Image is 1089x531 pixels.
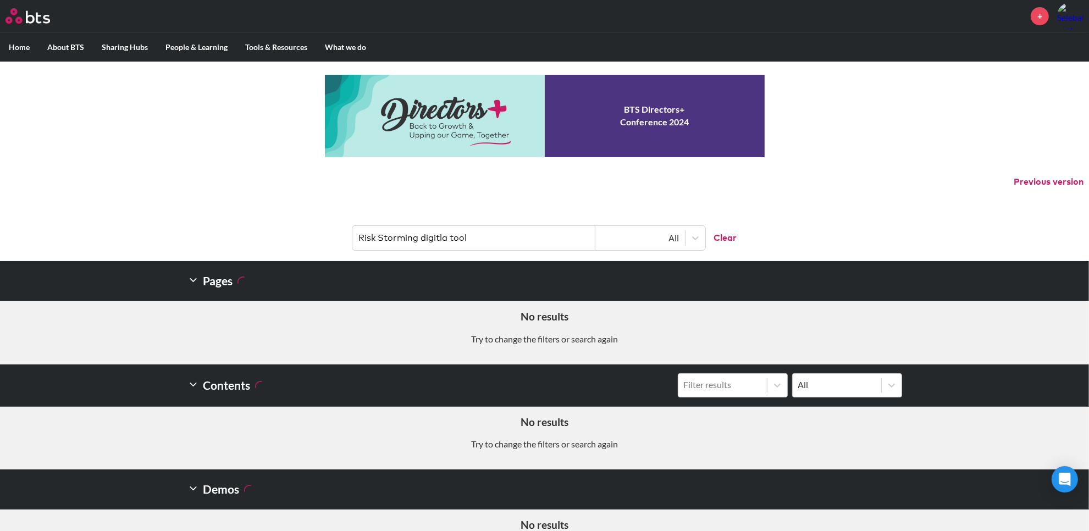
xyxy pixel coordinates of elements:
[8,309,1081,324] h5: No results
[1057,3,1084,29] img: Selebale Motau
[601,232,679,244] div: All
[1014,176,1084,188] button: Previous version
[93,33,157,62] label: Sharing Hubs
[1052,466,1078,493] div: Open Intercom Messenger
[8,415,1081,430] h5: No results
[316,33,375,62] label: What we do
[705,226,737,250] button: Clear
[5,8,70,24] a: Go home
[38,33,93,62] label: About BTS
[187,270,248,292] h2: Pages
[236,33,316,62] label: Tools & Resources
[157,33,236,62] label: People & Learning
[8,438,1081,450] p: Try to change the filters or search again
[1057,3,1084,29] a: Profile
[325,75,765,157] a: Conference 2024
[187,373,266,397] h2: Contents
[8,333,1081,345] p: Try to change the filters or search again
[1031,7,1049,25] a: +
[684,379,761,391] div: Filter results
[352,226,595,250] input: Find contents, pages and demos...
[187,478,255,500] h2: Demos
[5,8,50,24] img: BTS Logo
[798,379,876,391] div: All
